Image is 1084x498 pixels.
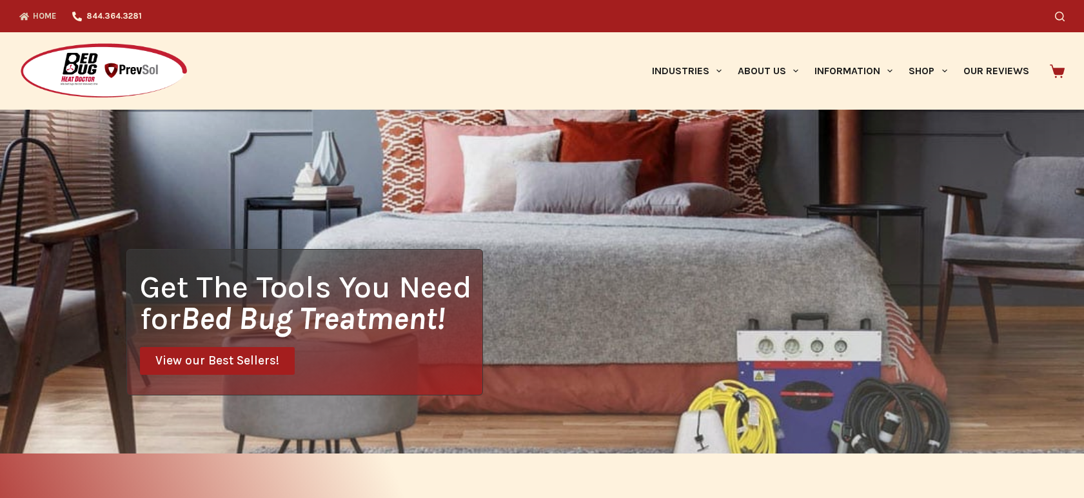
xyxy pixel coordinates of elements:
[19,43,188,100] img: Prevsol/Bed Bug Heat Doctor
[729,32,806,110] a: About Us
[644,32,729,110] a: Industries
[901,32,955,110] a: Shop
[1055,12,1065,21] button: Search
[155,355,279,367] span: View our Best Sellers!
[140,271,482,334] h1: Get The Tools You Need for
[140,347,295,375] a: View our Best Sellers!
[955,32,1037,110] a: Our Reviews
[644,32,1037,110] nav: Primary
[807,32,901,110] a: Information
[181,300,445,337] i: Bed Bug Treatment!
